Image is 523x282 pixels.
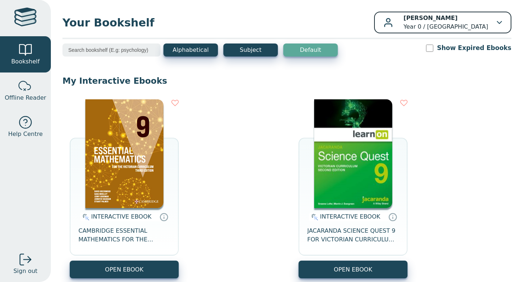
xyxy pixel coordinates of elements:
button: Subject [223,43,278,57]
button: Alphabetical [163,43,218,57]
button: OPEN EBOOK [70,261,179,278]
input: Search bookshelf (E.g: psychology) [62,43,161,57]
button: Default [283,43,338,57]
span: INTERACTIVE EBOOK [320,213,380,220]
a: Interactive eBooks are accessed online via the publisher’s portal. They contain interactive resou... [159,212,168,221]
img: interactive.svg [80,213,89,221]
span: JACARANDA SCIENCE QUEST 9 FOR VICTORIAN CURRICULUM LEARNON 2E EBOOK [307,227,399,244]
button: [PERSON_NAME]Year 0 / [GEOGRAPHIC_DATA] [374,12,511,33]
span: Sign out [13,267,37,275]
p: My Interactive Ebooks [62,75,511,86]
span: Offline Reader [5,94,46,102]
label: Show Expired Ebooks [437,43,511,53]
a: Interactive eBooks are accessed online via the publisher’s portal. They contain interactive resou... [388,212,397,221]
span: Your Bookshelf [62,14,374,31]
img: 30be4121-5288-ea11-a992-0272d098c78b.png [314,99,392,208]
img: interactive.svg [309,213,318,221]
button: OPEN EBOOK [299,261,408,278]
span: Bookshelf [11,57,40,66]
span: Help Centre [8,130,42,138]
img: 04b5599d-fef1-41b0-b233-59aa45d44596.png [85,99,163,208]
span: INTERACTIVE EBOOK [91,213,151,220]
span: CAMBRIDGE ESSENTIAL MATHEMATICS FOR THE VICTORIAN CURRICULUM YEAR 9 EBOOK 3E [78,227,170,244]
b: [PERSON_NAME] [404,14,458,21]
p: Year 0 / [GEOGRAPHIC_DATA] [404,14,488,31]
